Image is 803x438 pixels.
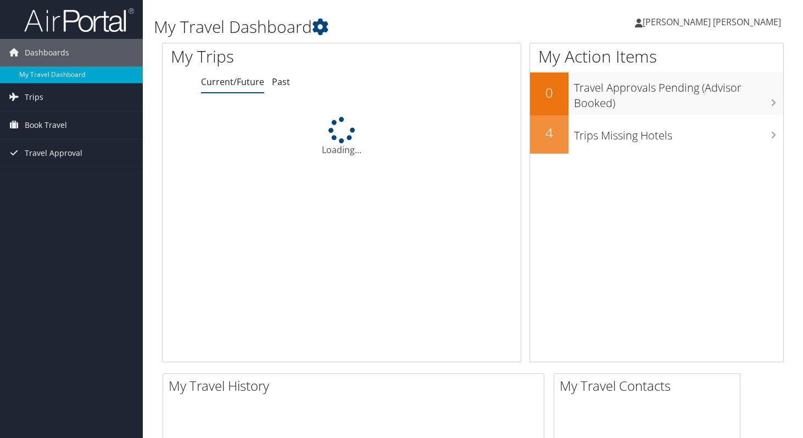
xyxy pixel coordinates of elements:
[154,15,579,38] h1: My Travel Dashboard
[635,5,792,38] a: [PERSON_NAME] [PERSON_NAME]
[560,377,740,395] h2: My Travel Contacts
[201,76,264,88] a: Current/Future
[163,117,521,156] div: Loading...
[25,139,82,167] span: Travel Approval
[530,123,568,142] h2: 4
[25,83,43,111] span: Trips
[530,72,783,115] a: 0Travel Approvals Pending (Advisor Booked)
[25,39,69,66] span: Dashboards
[25,111,67,139] span: Book Travel
[171,45,363,68] h1: My Trips
[169,377,544,395] h2: My Travel History
[574,122,783,143] h3: Trips Missing Hotels
[530,115,783,154] a: 4Trips Missing Hotels
[574,75,783,111] h3: Travel Approvals Pending (Advisor Booked)
[530,45,783,68] h1: My Action Items
[643,16,781,28] span: [PERSON_NAME] [PERSON_NAME]
[272,76,290,88] a: Past
[24,7,134,33] img: airportal-logo.png
[530,83,568,102] h2: 0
